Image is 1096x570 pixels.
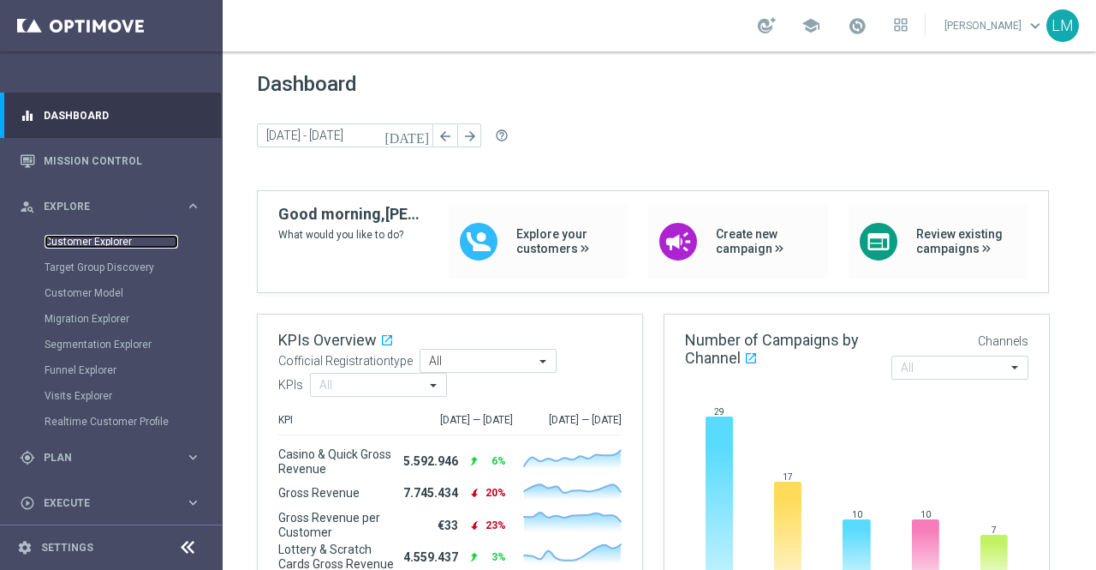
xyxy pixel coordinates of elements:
div: Plan [20,450,185,465]
div: Segmentation Explorer [45,332,221,357]
a: Customer Model [45,286,178,300]
i: keyboard_arrow_right [185,449,201,465]
button: equalizer Dashboard [19,109,202,123]
button: play_circle_outline Execute keyboard_arrow_right [19,496,202,510]
a: Migration Explorer [45,312,178,326]
i: settings [17,540,33,555]
div: Mission Control [20,138,201,183]
a: Realtime Customer Profile [45,415,178,429]
a: Target Group Discovery [45,261,178,274]
a: Segmentation Explorer [45,338,178,351]
a: Funnel Explorer [45,363,178,377]
a: Dashboard [44,93,201,138]
span: school [801,16,820,35]
button: Mission Control [19,154,202,168]
a: Mission Control [44,138,201,183]
span: keyboard_arrow_down [1026,16,1045,35]
div: Customer Model [45,280,221,306]
i: person_search [20,199,35,214]
div: Realtime Customer Profile [45,409,221,435]
div: Customer Explorer [45,229,221,255]
div: Funnel Explorer [45,357,221,383]
span: Plan [44,453,185,463]
div: Migration Explorer [45,306,221,332]
i: keyboard_arrow_right [185,495,201,511]
div: Execute [20,495,185,511]
span: Explore [44,201,185,212]
a: Visits Explorer [45,389,178,403]
div: Target Group Discovery [45,255,221,280]
i: play_circle_outline [20,495,35,511]
div: LM [1046,9,1079,42]
div: Explore [20,199,185,214]
i: keyboard_arrow_right [185,198,201,214]
button: person_search Explore keyboard_arrow_right [19,200,202,213]
i: equalizer [20,108,35,123]
a: [PERSON_NAME]keyboard_arrow_down [943,13,1046,39]
a: Settings [41,543,93,553]
span: Execute [44,498,185,508]
i: gps_fixed [20,450,35,465]
button: gps_fixed Plan keyboard_arrow_right [19,451,202,465]
div: Visits Explorer [45,383,221,409]
a: Customer Explorer [45,235,178,249]
div: Dashboard [20,93,201,138]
